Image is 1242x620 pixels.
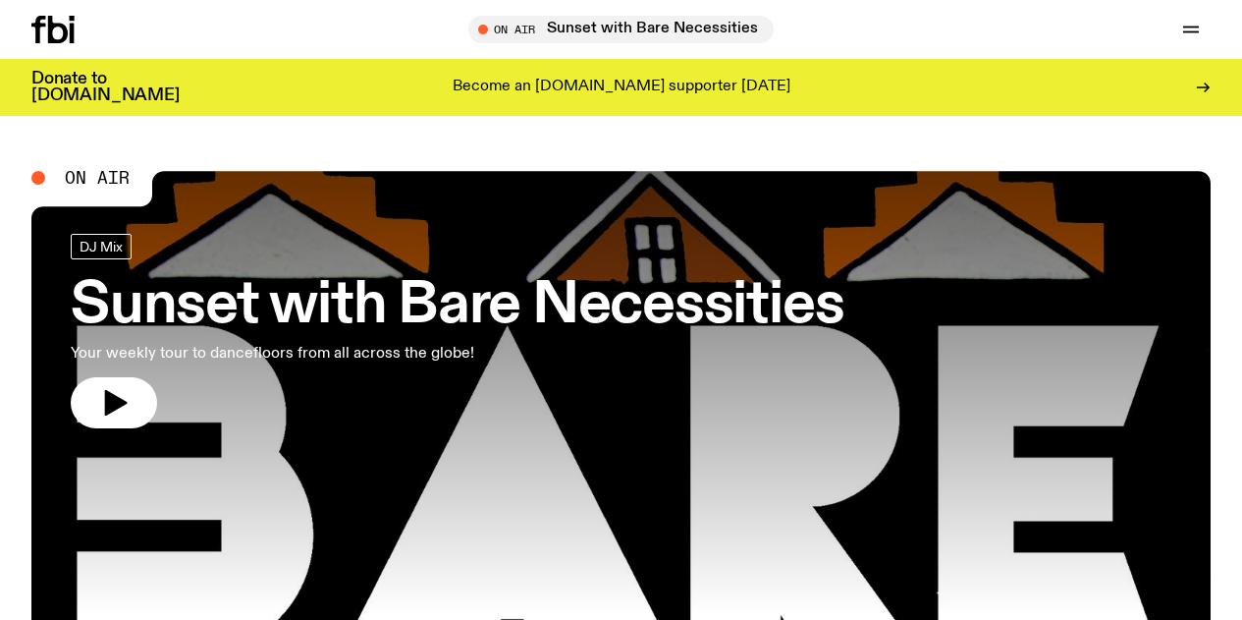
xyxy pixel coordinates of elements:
span: On Air [65,169,130,187]
button: On AirSunset with Bare Necessities [468,16,774,43]
h3: Sunset with Bare Necessities [71,279,843,334]
p: Become an [DOMAIN_NAME] supporter [DATE] [453,79,790,96]
a: DJ Mix [71,234,132,259]
a: Sunset with Bare NecessitiesYour weekly tour to dancefloors from all across the globe! [71,234,843,428]
h3: Donate to [DOMAIN_NAME] [31,71,180,104]
span: DJ Mix [80,239,123,254]
p: Your weekly tour to dancefloors from all across the globe! [71,342,573,366]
